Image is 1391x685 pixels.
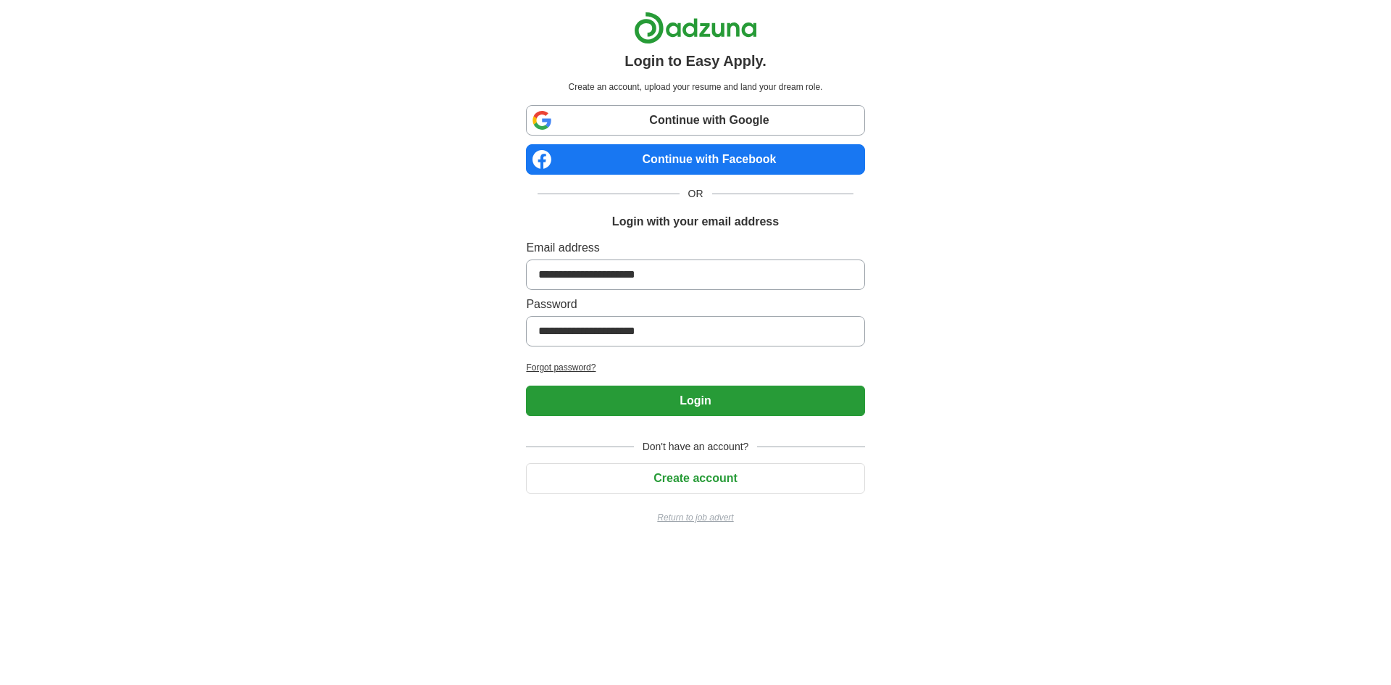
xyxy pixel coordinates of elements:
a: Return to job advert [526,511,864,524]
a: Create account [526,472,864,484]
h1: Login with your email address [612,213,779,231]
button: Create account [526,463,864,494]
span: Don't have an account? [634,439,758,454]
img: Adzuna logo [634,12,757,44]
p: Create an account, upload your resume and land your dream role. [529,80,861,94]
label: Password [526,296,864,313]
label: Email address [526,239,864,257]
button: Login [526,386,864,416]
span: OR [680,186,712,202]
a: Continue with Facebook [526,144,864,175]
a: Forgot password? [526,361,864,374]
a: Continue with Google [526,105,864,136]
h1: Login to Easy Apply. [625,50,766,72]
